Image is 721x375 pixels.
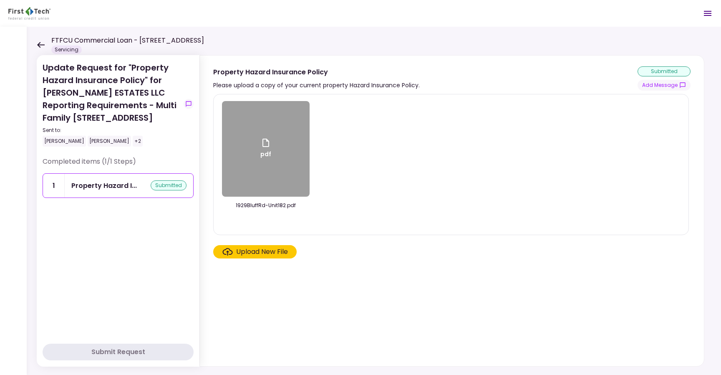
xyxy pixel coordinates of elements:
[43,127,180,134] div: Sent to:
[151,180,187,190] div: submitted
[71,180,137,191] div: Property Hazard Insurance Policy
[91,347,145,357] div: Submit Request
[43,344,194,360] button: Submit Request
[43,173,194,198] a: 1Property Hazard Insurance Policysubmitted
[260,138,271,160] div: pdf
[8,7,50,20] img: Partner icon
[698,3,718,23] button: Open menu
[43,136,86,147] div: [PERSON_NAME]
[213,80,420,90] div: Please upload a copy of your current property Hazard Insurance Policy.
[88,136,131,147] div: [PERSON_NAME]
[199,55,704,367] div: Property Hazard Insurance PolicyPlease upload a copy of your current property Hazard Insurance Po...
[51,46,82,54] div: Servicing
[43,174,65,198] div: 1
[43,157,194,173] div: Completed items (1/1 Steps)
[184,99,194,109] button: show-messages
[51,35,204,46] h1: FTFCU Commercial Loan - [STREET_ADDRESS]
[236,247,288,257] div: Upload New File
[133,136,143,147] div: +2
[213,245,297,258] span: Click here to upload the required document
[638,80,691,91] button: show-messages
[638,66,691,76] div: submitted
[222,202,310,209] div: 1929BluffRd-Unit182.pdf
[213,67,420,77] div: Property Hazard Insurance Policy
[43,61,180,147] div: Update Request for "Property Hazard Insurance Policy" for [PERSON_NAME] ESTATES LLC Reporting Req...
